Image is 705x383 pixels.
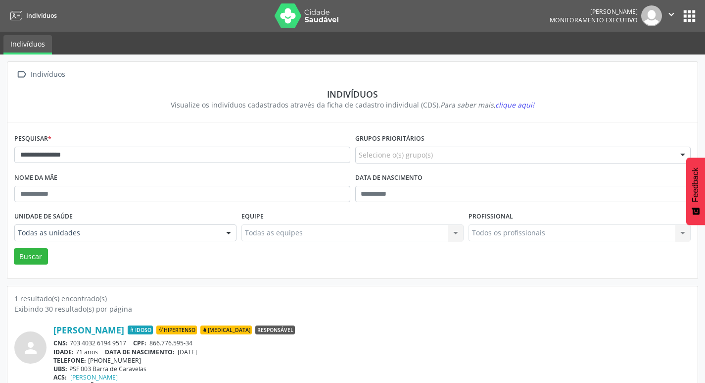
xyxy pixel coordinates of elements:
[355,131,424,147] label: Grupos prioritários
[200,326,252,334] span: [MEDICAL_DATA]
[691,167,700,202] span: Feedback
[156,326,197,334] span: Hipertenso
[128,326,153,334] span: Idoso
[495,100,534,109] span: clique aqui!
[14,67,67,82] a:  Indivíduos
[18,228,216,238] span: Todas as unidades
[53,348,74,356] span: IDADE:
[26,11,57,20] span: Indivíduos
[21,100,684,110] div: Visualize os indivíduos cadastrados através da ficha de cadastro individual (CDS).
[14,67,29,82] i: 
[14,131,51,147] label: Pesquisar
[641,5,662,26] img: img
[550,16,638,24] span: Monitoramento Executivo
[440,100,534,109] i: Para saber mais,
[70,373,118,382] a: [PERSON_NAME]
[550,7,638,16] div: [PERSON_NAME]
[149,339,192,347] span: 866.776.595-34
[359,150,433,160] span: Selecione o(s) grupo(s)
[14,209,73,224] label: Unidade de saúde
[53,365,691,373] div: PSF 003 Barra de Caravelas
[469,209,513,224] label: Profissional
[3,35,52,55] a: Indivíduos
[14,170,57,186] label: Nome da mãe
[7,7,57,24] a: Indivíduos
[53,339,68,347] span: CNS:
[21,89,684,100] div: Indivíduos
[53,373,67,382] span: ACS:
[14,293,691,304] div: 1 resultado(s) encontrado(s)
[662,5,681,26] button: 
[29,67,67,82] div: Indivíduos
[686,158,705,225] button: Feedback - Mostrar pesquisa
[14,304,691,314] div: Exibindo 30 resultado(s) por página
[133,339,146,347] span: CPF:
[178,348,197,356] span: [DATE]
[681,7,698,25] button: apps
[666,9,677,20] i: 
[53,339,691,347] div: 703 4032 6194 9517
[53,348,691,356] div: 71 anos
[53,325,124,335] a: [PERSON_NAME]
[241,209,264,224] label: Equipe
[53,356,86,365] span: TELEFONE:
[22,339,40,357] i: person
[105,348,175,356] span: DATA DE NASCIMENTO:
[14,248,48,265] button: Buscar
[53,365,67,373] span: UBS:
[53,356,691,365] div: [PHONE_NUMBER]
[255,326,295,334] span: Responsável
[355,170,423,186] label: Data de nascimento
